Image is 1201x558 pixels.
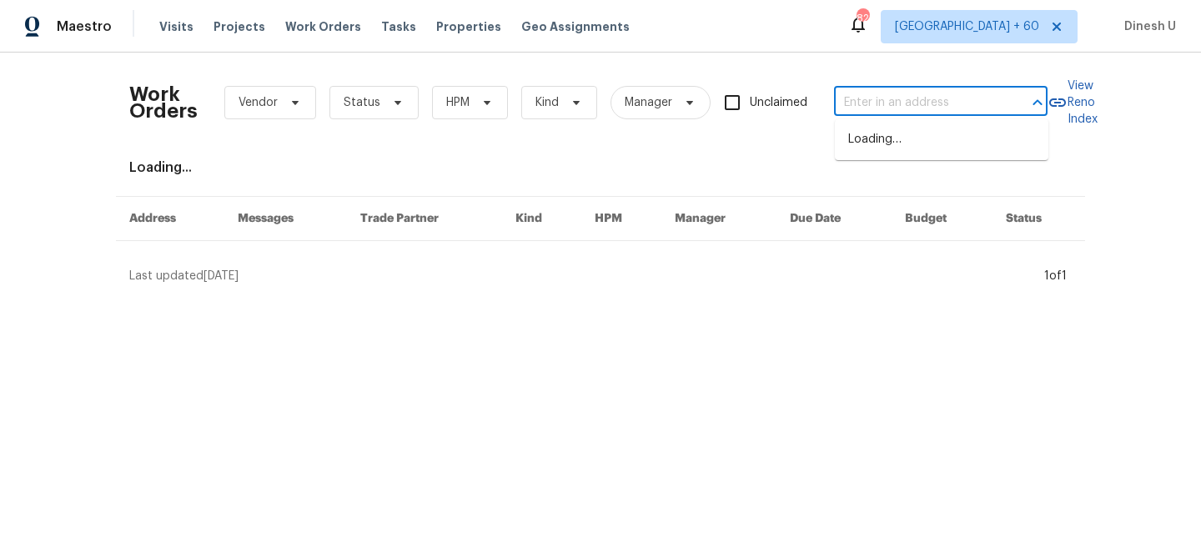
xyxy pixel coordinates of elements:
[381,21,416,33] span: Tasks
[1044,268,1067,284] div: 1 of 1
[750,94,807,112] span: Unclaimed
[521,18,630,35] span: Geo Assignments
[129,268,1039,284] div: Last updated
[535,94,559,111] span: Kind
[214,18,265,35] span: Projects
[159,18,193,35] span: Visits
[239,94,278,111] span: Vendor
[892,197,992,241] th: Budget
[224,197,347,241] th: Messages
[436,18,501,35] span: Properties
[1026,91,1049,114] button: Close
[344,94,380,111] span: Status
[204,270,239,282] span: [DATE]
[661,197,776,241] th: Manager
[57,18,112,35] span: Maestro
[1118,18,1176,35] span: Dinesh U
[129,86,198,119] h2: Work Orders
[1048,78,1098,128] a: View Reno Index
[834,90,1001,116] input: Enter in an address
[129,159,1072,176] div: Loading...
[625,94,672,111] span: Manager
[581,197,661,241] th: HPM
[116,197,224,241] th: Address
[446,94,470,111] span: HPM
[992,197,1085,241] th: Status
[502,197,581,241] th: Kind
[776,197,892,241] th: Due Date
[857,10,868,27] div: 823
[895,18,1039,35] span: [GEOGRAPHIC_DATA] + 60
[285,18,361,35] span: Work Orders
[835,119,1048,160] div: Loading…
[347,197,503,241] th: Trade Partner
